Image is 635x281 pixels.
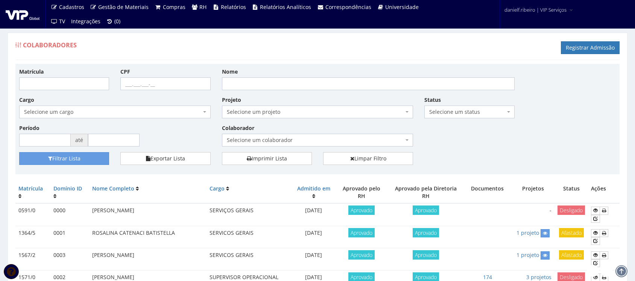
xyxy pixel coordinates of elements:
[15,203,50,226] td: 0591/0
[222,106,413,118] span: Selecione um projeto
[292,248,335,270] td: [DATE]
[24,108,201,116] span: Selecione um cargo
[68,14,103,29] a: Integrações
[429,108,505,116] span: Selecione um status
[424,106,514,118] span: Selecione um status
[222,134,413,147] span: Selecione um colaborador
[292,226,335,248] td: [DATE]
[517,251,539,258] a: 1 projeto
[207,226,292,248] td: SERVICOS GERAIS
[98,3,149,11] span: Gestão de Materiais
[413,228,439,237] span: Aprovado
[464,182,512,203] th: Documentos
[59,3,84,11] span: Cadastros
[222,152,312,165] a: Imprimir Lista
[554,182,588,203] th: Status
[50,203,89,226] td: 0000
[222,96,241,104] label: Projeto
[59,18,65,25] span: TV
[260,3,311,11] span: Relatórios Analíticos
[120,77,210,90] input: ___.___.___-__
[504,6,567,14] span: danielf.ribeiro | VIP Serviços
[559,250,584,260] span: Afastado
[227,108,404,116] span: Selecione um projeto
[19,106,211,118] span: Selecione um cargo
[53,185,82,192] a: Domínio ID
[18,185,43,192] a: Matrícula
[588,182,620,203] th: Ações
[15,226,50,248] td: 1364/5
[71,18,100,25] span: Integrações
[325,3,371,11] span: Correspondências
[348,250,375,260] span: Aprovado
[210,185,225,192] a: Cargo
[199,3,207,11] span: RH
[19,124,39,132] label: Período
[6,9,39,20] img: logo
[207,203,292,226] td: SERVIÇOS GERAIS
[71,134,88,147] span: até
[511,182,554,203] th: Projetos
[23,41,77,49] span: Colaboradores
[297,185,330,192] a: Admitido em
[526,273,551,281] a: 3 projetos
[207,248,292,270] td: SERVICOS GERAIS
[114,18,120,25] span: (0)
[413,205,439,215] span: Aprovado
[19,68,44,76] label: Matrícula
[103,14,124,29] a: (0)
[15,248,50,270] td: 1567/2
[163,3,185,11] span: Compras
[50,226,89,248] td: 0001
[89,248,207,270] td: [PERSON_NAME]
[227,136,404,144] span: Selecione um colaborador
[89,226,207,248] td: ROSALINA CATENACI BATISTELLA
[348,205,375,215] span: Aprovado
[511,203,554,226] td: -
[323,152,413,165] a: Limpar Filtro
[89,203,207,226] td: [PERSON_NAME]
[388,182,464,203] th: Aprovado pela Diretoria RH
[292,203,335,226] td: [DATE]
[559,228,584,237] span: Afastado
[348,228,375,237] span: Aprovado
[222,68,238,76] label: Nome
[50,248,89,270] td: 0003
[413,250,439,260] span: Aprovado
[120,68,130,76] label: CPF
[92,185,134,192] a: Nome Completo
[48,14,68,29] a: TV
[335,182,387,203] th: Aprovado pelo RH
[221,3,246,11] span: Relatórios
[424,96,441,104] label: Status
[222,124,254,132] label: Colaborador
[385,3,419,11] span: Universidade
[19,96,34,104] label: Cargo
[120,152,210,165] button: Exportar Lista
[19,152,109,165] button: Filtrar Lista
[561,41,620,54] a: Registrar Admissão
[517,229,539,236] a: 1 projeto
[558,205,585,215] span: Desligado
